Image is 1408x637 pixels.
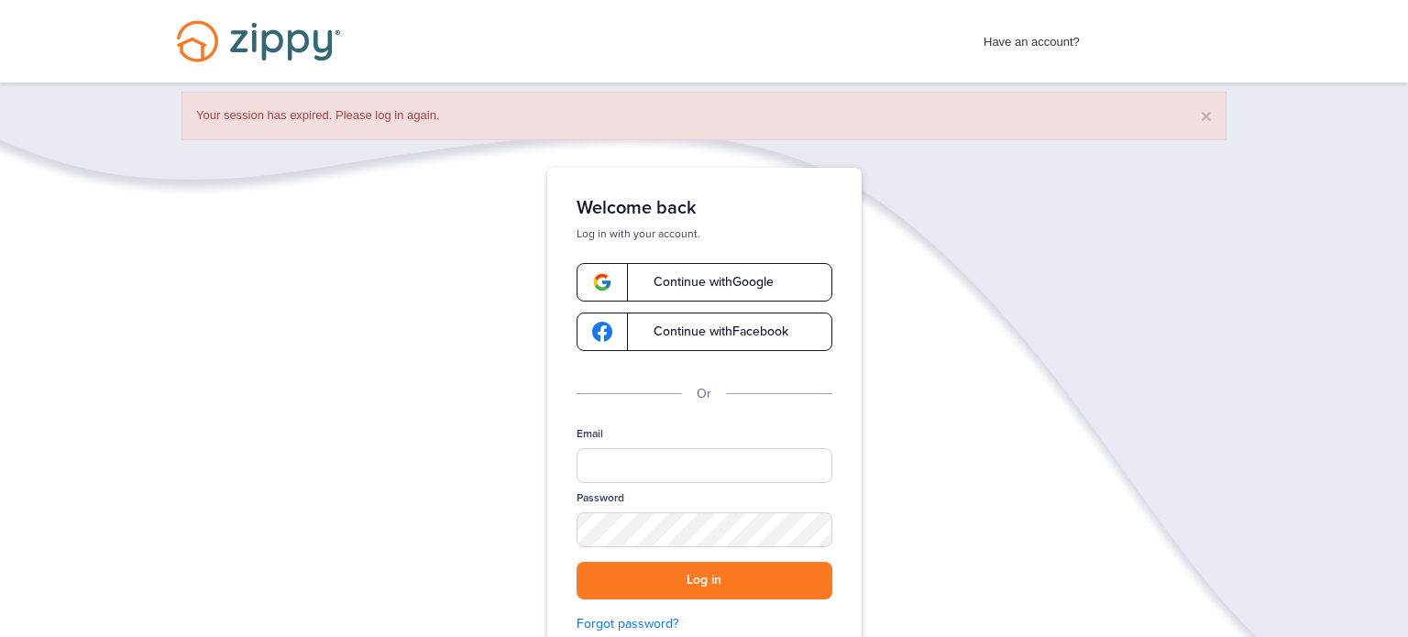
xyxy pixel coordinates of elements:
p: Log in with your account. [577,226,832,241]
div: Your session has expired. Please log in again. [181,92,1226,140]
span: Continue with Facebook [635,325,788,338]
span: Have an account? [984,23,1080,52]
button: Log in [577,562,832,599]
input: Password [577,512,832,547]
a: google-logoContinue withFacebook [577,313,832,351]
input: Email [577,448,832,483]
label: Email [577,426,603,442]
img: google-logo [592,272,612,292]
h1: Welcome back [577,197,832,219]
img: google-logo [592,322,612,342]
a: Forgot password? [577,614,832,634]
button: × [1201,106,1212,126]
span: Continue with Google [635,276,774,289]
a: google-logoContinue withGoogle [577,263,832,302]
p: Or [697,384,711,404]
label: Password [577,490,624,506]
